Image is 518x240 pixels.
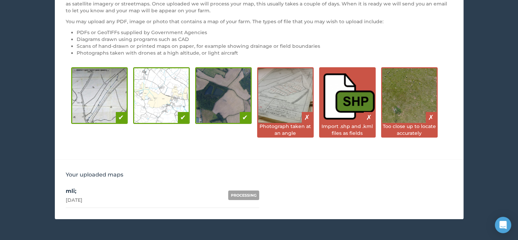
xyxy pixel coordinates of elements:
[77,50,453,56] li: Photographs taken with drones at a high altitude, or light aircraft
[258,123,313,137] div: Photograph taken at an angle
[66,187,82,195] div: mli;
[258,68,313,123] img: Photos taken at an angle are bad
[66,18,453,25] p: You may upload any PDF, image or photo that contains a map of your farm. The types of file that y...
[66,183,259,208] a: mli;[DATE]PROCESSING
[228,190,259,200] div: PROCESSING
[178,112,189,123] div: ✔
[196,68,251,123] img: Drone photography is good
[320,123,375,137] div: Import .shp and .kml files as fields
[116,112,127,123] div: ✔
[495,217,511,233] div: Open Intercom Messenger
[382,68,437,123] img: Close up images are bad
[382,123,437,137] div: Too close up to locate accurately
[240,112,251,123] div: ✔
[72,68,127,123] img: Hand-drawn diagram is good
[77,36,453,43] li: Diagrams drawn using programs such as CAD
[320,68,375,123] img: Shapefiles are bad
[77,29,453,36] li: PDFs or GeoTIFFs supplied by Government Agencies
[426,112,437,123] div: ✗
[66,197,82,203] div: [DATE]
[66,171,453,179] h3: Your uploaded maps
[364,112,375,123] div: ✗
[302,112,313,123] div: ✗
[134,68,189,123] img: Digital diagram is good
[77,43,453,50] li: Scans of hand-drawn or printed maps on paper, for example showing drainage or field boundaries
